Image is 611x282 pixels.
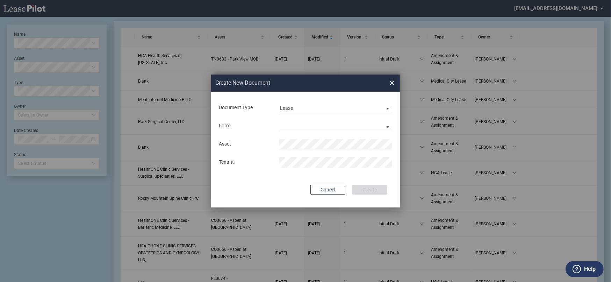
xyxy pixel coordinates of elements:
[310,185,345,195] button: Cancel
[352,185,387,195] button: Create
[389,77,394,89] span: ×
[280,105,293,111] div: Lease
[215,122,275,129] div: Form
[584,265,596,274] label: Help
[279,121,392,131] md-select: Lease Form
[215,159,275,166] div: Tenant
[215,79,364,87] h2: Create New Document
[279,103,392,113] md-select: Document Type: Lease
[211,75,400,207] md-dialog: Create New ...
[215,104,275,111] div: Document Type
[215,141,275,148] div: Asset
